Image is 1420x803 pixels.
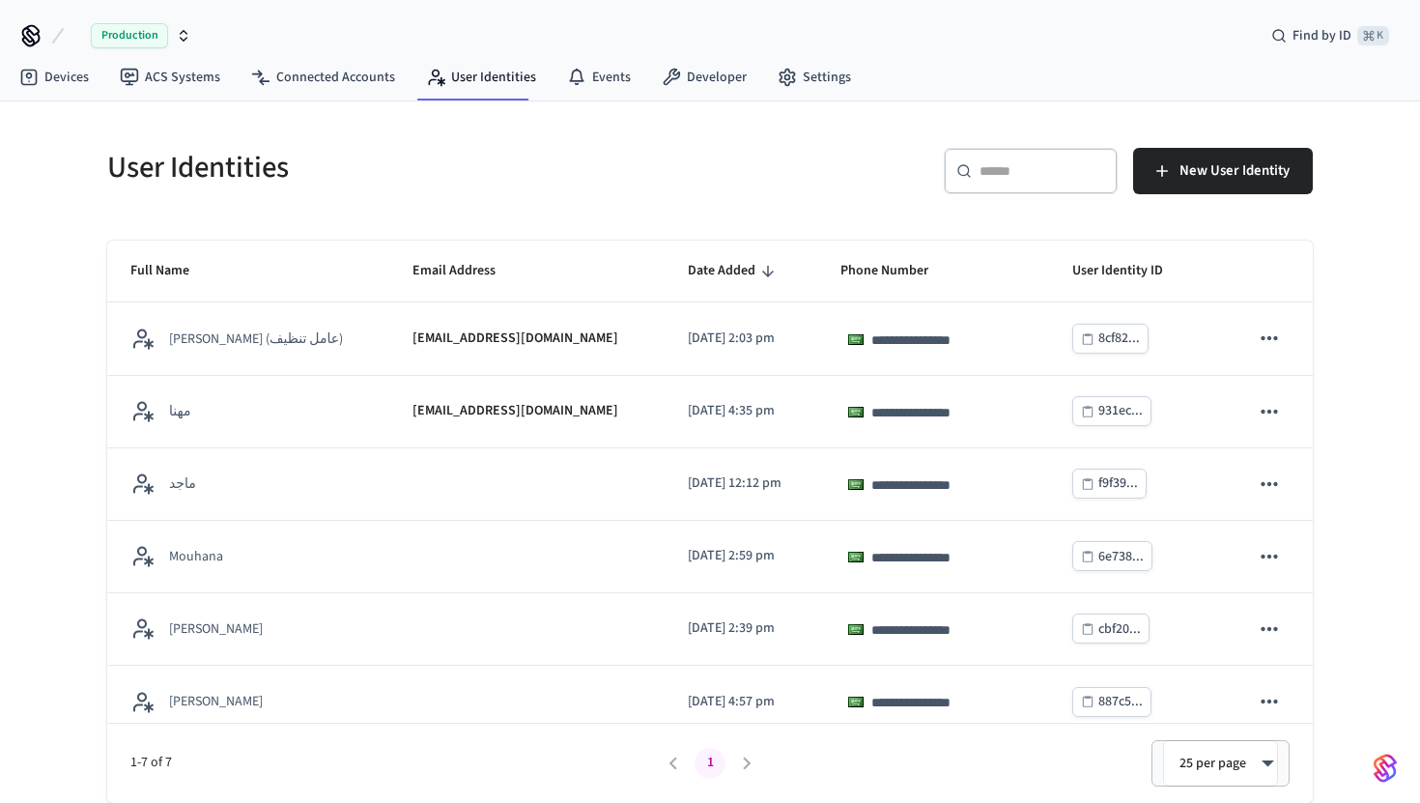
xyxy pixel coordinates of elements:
span: Phone Number [840,256,953,286]
p: [PERSON_NAME] (عامل تنظيف) [169,330,343,349]
span: Email Address [412,256,521,286]
p: [DATE] 2:59 pm [688,546,794,566]
div: Saudi Arabia: + 966 [840,541,877,572]
a: Devices [4,60,104,95]
p: [PERSON_NAME] [169,619,263,639]
p: [DATE] 2:39 pm [688,618,794,639]
span: Find by ID [1292,26,1351,45]
div: Saudi Arabia: + 966 [840,614,877,645]
div: 8cf82... [1098,327,1140,351]
div: Saudi Arabia: + 966 [840,396,877,427]
button: 931ec... [1072,396,1151,426]
p: [DATE] 4:57 pm [688,692,794,712]
span: User Identity ID [1072,256,1188,286]
span: Date Added [688,256,781,286]
p: ماجد [169,474,196,494]
span: New User Identity [1179,158,1290,184]
div: f9f39... [1098,472,1138,496]
div: 931ec... [1098,399,1143,423]
div: Saudi Arabia: + 966 [840,469,877,500]
div: 6e738... [1098,545,1144,569]
a: Events [552,60,646,95]
p: [DATE] 2:03 pm [688,329,794,349]
p: Mouhana [169,547,223,566]
span: Production [91,23,168,48]
p: [DATE] 12:12 pm [688,473,794,494]
nav: pagination navigation [655,748,765,779]
span: Full Name [130,256,214,286]
button: page 1 [695,748,725,779]
div: Saudi Arabia: + 966 [840,324,877,355]
button: f9f39... [1072,469,1147,499]
button: 6e738... [1072,541,1152,571]
div: 25 per page [1163,740,1278,787]
p: [EMAIL_ADDRESS][DOMAIN_NAME] [412,401,618,421]
a: Settings [762,60,866,95]
a: Developer [646,60,762,95]
button: 887c5... [1072,687,1151,717]
a: User Identities [411,60,552,95]
p: مهنا [169,402,190,421]
button: cbf20... [1072,614,1150,644]
span: ⌘ K [1357,26,1389,45]
h5: User Identities [107,148,698,187]
p: [DATE] 4:35 pm [688,401,794,421]
button: 8cf82... [1072,324,1149,354]
div: Saudi Arabia: + 966 [840,686,877,717]
p: [EMAIL_ADDRESS][DOMAIN_NAME] [412,329,618,349]
img: SeamLogoGradient.69752ec5.svg [1374,753,1397,784]
p: [PERSON_NAME] [169,692,263,711]
div: 887c5... [1098,690,1143,714]
div: Find by ID⌘ K [1256,18,1405,53]
button: New User Identity [1133,148,1313,194]
div: cbf20... [1098,617,1141,642]
span: 1-7 of 7 [130,753,655,773]
a: ACS Systems [104,60,236,95]
a: Connected Accounts [236,60,411,95]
